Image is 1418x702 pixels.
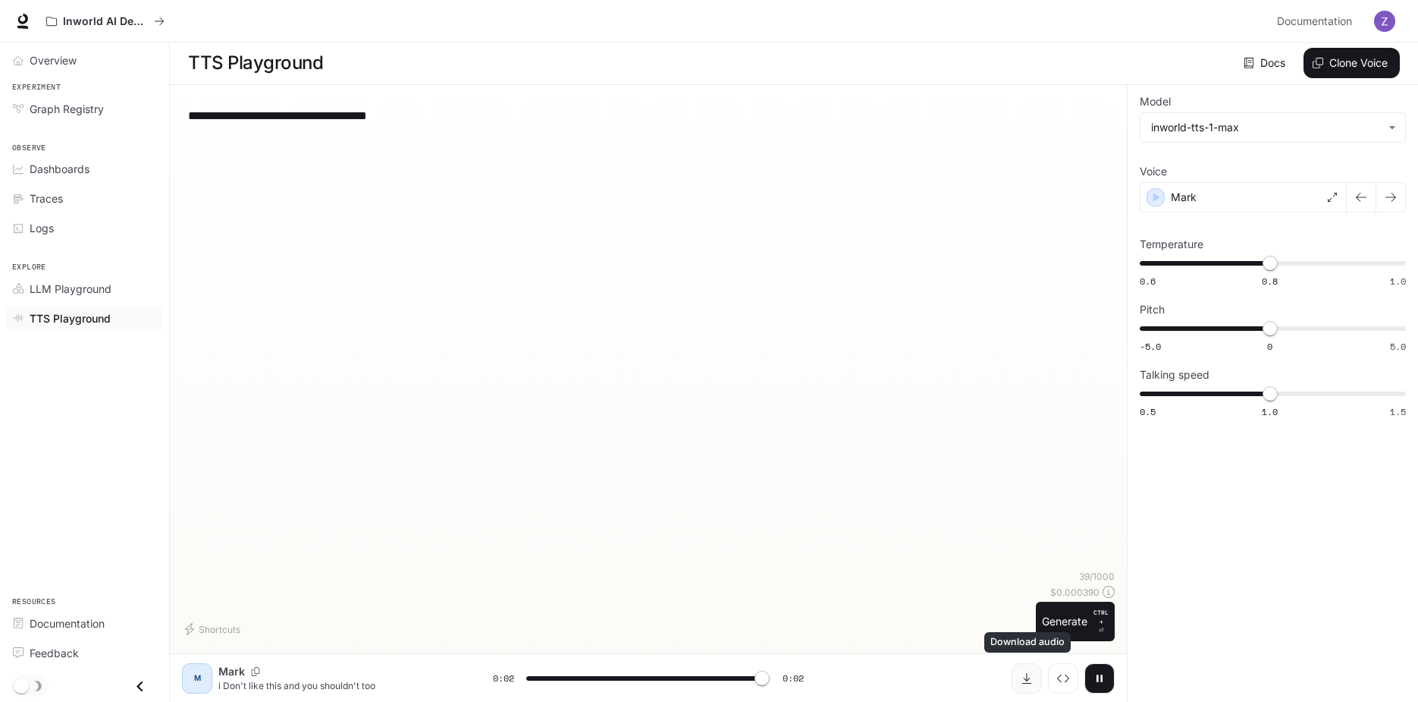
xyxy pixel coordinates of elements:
a: Docs [1241,48,1291,78]
span: Logs [30,220,54,236]
a: Feedback [6,640,163,666]
p: Pitch [1140,304,1165,315]
p: ⏎ [1093,608,1109,635]
p: Temperature [1140,239,1203,250]
p: 39 / 1000 [1079,570,1115,583]
span: 0.8 [1262,275,1278,288]
span: Traces [30,190,63,206]
span: Documentation [30,615,105,631]
p: CTRL + [1093,608,1109,626]
h1: TTS Playground [188,48,323,78]
span: 1.5 [1390,405,1406,418]
span: Overview [30,52,77,68]
span: 1.0 [1262,405,1278,418]
div: inworld-tts-1-max [1140,113,1405,142]
div: inworld-tts-1-max [1151,120,1381,135]
a: TTS Playground [6,305,163,332]
p: Talking speed [1140,370,1209,380]
span: LLM Playground [30,281,111,297]
span: 5.0 [1390,340,1406,353]
p: Mark [218,664,245,679]
span: -5.0 [1140,340,1161,353]
button: User avatar [1369,6,1400,36]
button: Inspect [1048,663,1078,694]
span: 0 [1267,340,1272,353]
span: 0.5 [1140,405,1156,418]
span: 0:02 [783,671,804,686]
a: LLM Playground [6,275,163,302]
a: Traces [6,185,163,212]
span: Feedback [30,645,79,661]
a: Dashboards [6,156,163,182]
span: Documentation [1277,12,1352,31]
button: Copy Voice ID [245,667,266,676]
p: i Don't like this and you shouldn't too [218,679,456,692]
a: Overview [6,47,163,74]
p: Voice [1140,166,1167,177]
span: TTS Playground [30,310,111,326]
span: 0.6 [1140,275,1156,288]
button: Shortcuts [182,617,246,641]
span: Dark mode toggle [14,677,29,694]
a: Graph Registry [6,96,163,122]
div: M [185,666,209,691]
button: All workspaces [39,6,171,36]
a: Documentation [6,610,163,637]
p: Mark [1171,190,1197,205]
button: Clone Voice [1303,48,1400,78]
span: Dashboards [30,161,89,177]
p: Inworld AI Demos [63,15,148,28]
button: Close drawer [123,671,157,702]
button: GenerateCTRL +⏎ [1036,602,1115,641]
div: Download audio [984,632,1071,653]
span: Graph Registry [30,101,104,117]
button: Download audio [1012,663,1042,694]
p: Model [1140,96,1171,107]
p: $ 0.000390 [1050,586,1100,599]
span: 0:02 [493,671,514,686]
a: Logs [6,215,163,241]
a: Documentation [1271,6,1363,36]
span: 1.0 [1390,275,1406,288]
img: User avatar [1374,11,1395,32]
